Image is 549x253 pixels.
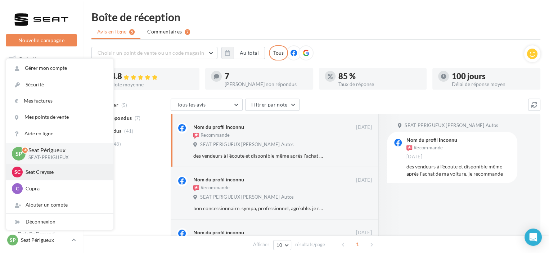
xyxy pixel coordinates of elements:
p: Seat Creysse [26,168,105,176]
a: PLV et print personnalisable [4,195,78,216]
div: Ajouter un compte [6,197,113,213]
div: Déconnexion [6,214,113,230]
a: Mes points de vente [6,109,113,125]
button: Filtrer par note [245,99,300,111]
p: Seat Périgueux [28,146,102,154]
span: (41) [124,128,133,134]
div: Recommande [406,144,443,152]
div: Boîte de réception [91,12,540,22]
a: Visibilité en ligne [4,88,78,103]
div: 7 [185,29,190,35]
div: bon concessionnaire. sympa, professionnel, agréable. je recommande [193,205,325,212]
div: Taux de réponse [338,82,421,87]
div: Nom du profil inconnu [193,123,244,131]
div: 4.8 [111,72,194,81]
a: Campagnes [4,123,78,139]
button: 10 [273,240,292,250]
button: Nouvelle campagne [6,34,77,46]
div: [PERSON_NAME] non répondus [225,82,307,87]
div: Nom du profil inconnu [406,137,457,143]
span: (48) [112,141,121,147]
img: recommended.png [193,185,199,191]
a: Opérations [4,51,78,67]
p: Cupra [26,185,105,192]
span: SP [15,149,22,158]
span: Commentaires [147,28,182,35]
a: Calendrier [4,177,78,192]
button: Au total [221,47,265,59]
span: SC [14,168,21,176]
a: Mes factures [6,93,113,109]
div: 85 % [338,72,421,80]
img: recommended.png [193,133,199,139]
span: (5) [121,102,127,108]
span: C [16,185,19,192]
a: Médiathèque [4,159,78,175]
a: SP Seat Périgueux [6,233,77,247]
span: Afficher [253,241,269,248]
span: SP [10,236,16,244]
a: Gérer mon compte [6,60,113,76]
span: [DATE] [356,230,372,236]
span: Tous les avis [177,101,206,108]
span: résultats/page [295,241,325,248]
div: des vendeurs à l'écoute et disponible même après l'achat de ma voiture. je recommande [193,152,325,159]
span: SEAT PERIGUEUX [PERSON_NAME] Autos [405,122,498,129]
div: Délai de réponse moyen [452,82,535,87]
div: Open Intercom Messenger [525,229,542,246]
span: 10 [276,242,283,248]
span: 1 [352,239,363,250]
div: Recommande [193,132,230,139]
div: Recommande [193,185,230,192]
span: SEAT PERIGUEUX [PERSON_NAME] Autos [200,194,294,200]
p: SEAT-PERIGUEUX [28,154,102,161]
a: SMS unitaire [4,106,78,121]
a: Campagnes DataOnDemand [4,219,78,240]
div: Tous [269,45,288,60]
button: Tous les avis [171,99,243,111]
div: Nom du profil inconnu [193,176,244,183]
span: [DATE] [406,154,422,160]
a: Contacts [4,141,78,157]
div: Nom du profil inconnu [193,229,244,236]
a: Sécurité [6,77,113,93]
span: Opérations [19,56,44,62]
span: SEAT PERIGUEUX [PERSON_NAME] Autos [200,141,294,148]
button: Au total [234,47,265,59]
span: [DATE] [356,177,372,184]
img: recommended.png [406,145,412,151]
span: Choisir un point de vente ou un code magasin [98,50,204,56]
div: 100 jours [452,72,535,80]
a: Boîte de réception12 [4,69,78,85]
button: Choisir un point de vente ou un code magasin [91,47,217,59]
div: des vendeurs à l'écoute et disponible même après l'achat de ma voiture. je recommande [406,163,512,177]
div: 7 [225,72,307,80]
p: Seat Périgueux [21,236,69,244]
div: Note moyenne [111,82,194,87]
a: Aide en ligne [6,126,113,142]
span: [DATE] [356,124,372,131]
